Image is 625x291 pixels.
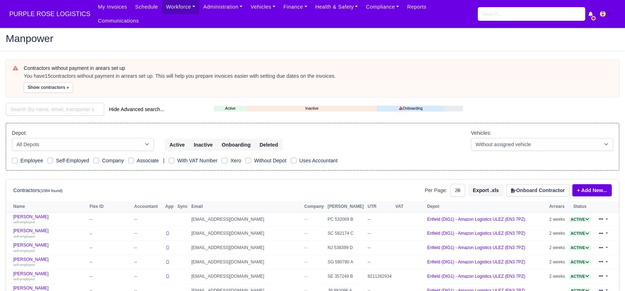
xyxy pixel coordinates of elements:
input: Search... [478,7,585,21]
td: -- [88,226,133,241]
label: With VAT Number [177,157,217,165]
span: -- [304,259,307,264]
h2: Manpower [6,33,619,43]
a: Inactive [247,105,377,111]
label: Xero [230,157,241,165]
th: Name [6,201,88,212]
label: Associate [137,157,159,165]
td: SG 580780 A [326,255,366,269]
td: [EMAIL_ADDRESS][DOMAIN_NAME] [189,241,302,255]
small: self-employed [13,234,35,238]
td: 2 weeks [547,255,567,269]
td: 2 weeks [547,269,567,283]
span: Active [569,259,591,265]
td: [EMAIL_ADDRESS][DOMAIN_NAME] [189,212,302,226]
td: -- [133,241,164,255]
a: Onboarding [377,105,444,111]
h6: Contractors [13,187,63,194]
a: Active [569,274,591,279]
a: [PERSON_NAME] self-employed [13,214,86,225]
td: 8211262934 [366,269,394,283]
button: Inactive [189,139,217,151]
strong: 15 [45,73,51,79]
div: Manpower [0,28,625,51]
button: Show contractors » [24,82,73,93]
label: Vehicles: [471,129,491,137]
label: Company [102,157,124,165]
span: -- [304,274,307,279]
a: PURPLE ROSE LOGISTICS [6,7,94,21]
a: + Add New... [572,184,612,196]
td: NJ 538399 D [326,241,366,255]
label: Depot: [12,129,27,137]
a: Active [569,259,591,264]
div: You have contractors without payment in arrears set up. This will help you prepare invoices easie... [24,73,612,80]
label: Without Depot [254,157,286,165]
a: [PERSON_NAME] self-employed [13,271,86,282]
td: -- [366,212,394,226]
button: Onboard Contractor [506,184,569,196]
td: PC 532069 B [326,212,366,226]
h6: Contractors without payment in arears set up [24,65,612,71]
td: -- [88,255,133,269]
span: -- [304,217,307,222]
a: Enfield (DIG1) - Amazon Logistics ULEZ (EN3 7PZ) [427,259,525,264]
button: Onboarding [217,139,255,151]
td: -- [88,241,133,255]
th: Depot [425,201,547,212]
th: Email [189,201,302,212]
small: self-employed [13,249,35,253]
th: Company [302,201,326,212]
th: Accountant [133,201,164,212]
label: Employee [20,157,43,165]
td: -- [133,255,164,269]
small: self-employed [13,220,35,224]
td: 2 weeks [547,241,567,255]
td: SC 582174 C [326,226,366,241]
a: Active [214,105,247,111]
small: self-employed [13,277,35,281]
th: Arrears [547,201,567,212]
td: -- [366,241,394,255]
td: [EMAIL_ADDRESS][DOMAIN_NAME] [189,269,302,283]
td: [EMAIL_ADDRESS][DOMAIN_NAME] [189,255,302,269]
a: Active [569,245,591,250]
label: Self-Employed [56,157,89,165]
small: (1084 found) [40,189,63,193]
span: | [163,158,164,163]
td: -- [88,269,133,283]
a: Active [569,231,591,236]
th: VAT [394,201,425,212]
a: Enfield (DIG1) - Amazon Logistics ULEZ (EN3 7PZ) [427,217,525,222]
td: 2 weeks [547,212,567,226]
th: Status [567,201,593,212]
button: Active [165,139,189,151]
a: Enfield (DIG1) - Amazon Logistics ULEZ (EN3 7PZ) [427,245,525,250]
input: Search (by name, email, transporter id) ... [6,103,104,116]
td: -- [133,226,164,241]
a: Active [569,217,591,222]
th: [PERSON_NAME] [326,201,366,212]
td: -- [366,226,394,241]
a: [PERSON_NAME] self-employed [13,257,86,267]
th: UTR [366,201,394,212]
a: [PERSON_NAME] self-employed [13,228,86,239]
span: -- [304,231,307,236]
th: Flex ID [88,201,133,212]
th: App [164,201,176,212]
span: -- [304,245,307,250]
button: Deleted [255,139,283,151]
td: [EMAIL_ADDRESS][DOMAIN_NAME] [189,226,302,241]
th: Sync [176,201,189,212]
button: Export .xls [468,184,504,196]
a: Communications [94,14,143,28]
td: 2 weeks [547,226,567,241]
a: Enfield (DIG1) - Amazon Logistics ULEZ (EN3 7PZ) [427,231,525,236]
td: -- [366,255,394,269]
label: Uses Accountant [299,157,338,165]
